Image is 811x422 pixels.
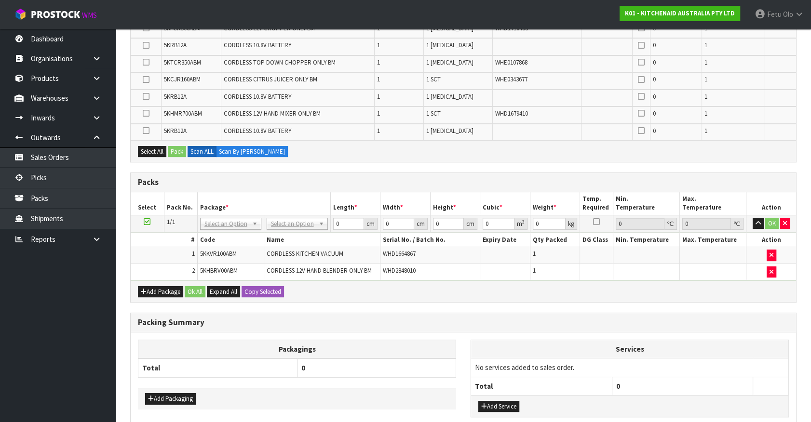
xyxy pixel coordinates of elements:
[746,233,797,247] th: Action
[426,75,441,83] span: 1 SCT
[680,192,746,215] th: Max. Temperature
[267,250,343,258] span: CORDLESS KITCHEN VACUUM
[653,75,656,83] span: 0
[192,266,195,275] span: 2
[204,218,248,230] span: Select an Option
[264,233,380,247] th: Name
[131,233,197,247] th: #
[271,218,315,230] span: Select an Option
[414,218,428,230] div: cm
[383,250,416,258] span: WHD1664867
[224,75,317,83] span: CORDLESS CITRUS JUICER ONLY BM
[471,358,788,377] td: No services added to sales order.
[138,318,789,327] h3: Packing Summary
[192,250,195,258] span: 1
[224,58,336,66] span: CORDLESS TOP DOWN CHOPPER ONLY BM
[301,363,305,372] span: 0
[224,109,321,118] span: CORDLESS 12V HAND MIXER ONLY BM
[82,11,97,20] small: WMS
[426,127,473,135] span: 1 [MEDICAL_DATA]
[625,9,735,17] strong: K01 - KITCHENAID AUSTRALIA PTY LTD
[471,340,788,358] th: Services
[765,218,779,229] button: OK
[210,288,237,296] span: Expand All
[164,92,187,101] span: 5KRB12A
[377,92,380,101] span: 1
[580,233,613,247] th: DG Class
[224,92,291,101] span: CORDLESS 10.8V BATTERY
[426,109,441,118] span: 1 SCT
[167,218,175,226] span: 1/1
[653,109,656,118] span: 0
[533,250,536,258] span: 1
[522,219,525,225] sup: 3
[426,92,473,101] span: 1 [MEDICAL_DATA]
[616,382,620,391] span: 0
[377,75,380,83] span: 1
[731,218,743,230] div: ℃
[224,127,291,135] span: CORDLESS 10.8V BATTERY
[200,266,238,275] span: 5KHBRV00ABM
[653,92,656,101] span: 0
[138,340,456,359] th: Packagings
[530,192,580,215] th: Weight
[613,192,680,215] th: Min. Temperature
[495,75,527,83] span: WHE0343677
[653,127,656,135] span: 0
[664,218,677,230] div: ℃
[704,41,707,49] span: 1
[514,218,527,230] div: m
[613,233,680,247] th: Min. Temperature
[380,233,480,247] th: Serial No. / Batch No.
[377,41,380,49] span: 1
[164,109,202,118] span: 5KHMR700ABM
[145,393,196,405] button: Add Packaging
[197,192,330,215] th: Package
[746,192,797,215] th: Action
[224,41,291,49] span: CORDLESS 10.8V BATTERY
[478,401,519,412] button: Add Service
[377,58,380,66] span: 1
[200,250,237,258] span: 5KKVR100ABM
[704,75,707,83] span: 1
[426,58,473,66] span: 1 [MEDICAL_DATA]
[380,192,431,215] th: Width
[480,233,530,247] th: Expiry Date
[138,146,166,158] button: Select All
[653,58,656,66] span: 0
[164,58,201,66] span: 5KTCR350ABM
[430,192,480,215] th: Height
[377,127,380,135] span: 1
[471,377,612,395] th: Total
[267,266,372,275] span: CORDLESS 12V HAND BLENDER ONLY BM
[164,75,201,83] span: 5KCJR160ABM
[495,58,527,66] span: WHE0107868
[680,233,746,247] th: Max. Temperature
[216,146,288,158] label: Scan By [PERSON_NAME]
[533,266,536,275] span: 1
[704,127,707,135] span: 1
[704,92,707,101] span: 1
[207,286,240,298] button: Expand All
[185,286,205,298] button: Ok All
[138,178,789,187] h3: Packs
[14,8,27,20] img: cube-alt.png
[783,10,793,19] span: Olo
[426,41,473,49] span: 1 [MEDICAL_DATA]
[138,358,297,377] th: Total
[480,192,530,215] th: Cubic
[704,58,707,66] span: 1
[377,109,380,118] span: 1
[767,10,782,19] span: Fetu
[383,266,416,275] span: WHD2848010
[530,233,580,247] th: Qty Packed
[197,233,264,247] th: Code
[164,41,187,49] span: 5KRB12A
[495,109,528,118] span: WHD1679410
[580,192,613,215] th: Temp. Required
[364,218,378,230] div: cm
[164,192,197,215] th: Pack No.
[620,6,740,21] a: K01 - KITCHENAID AUSTRALIA PTY LTD
[168,146,186,158] button: Pack
[653,41,656,49] span: 0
